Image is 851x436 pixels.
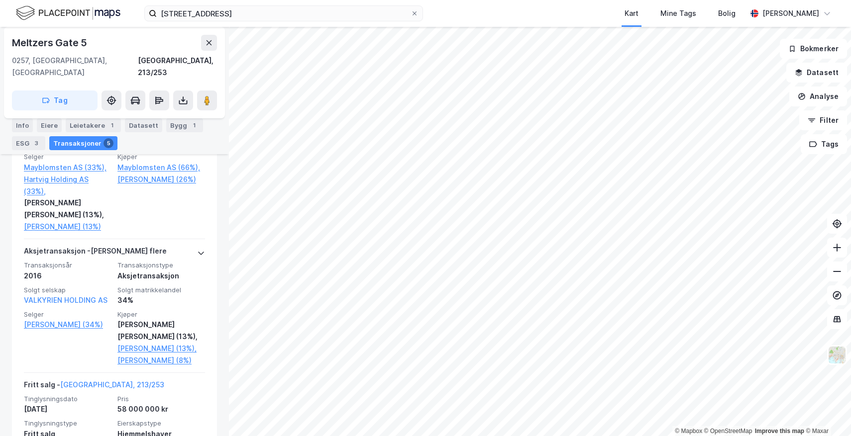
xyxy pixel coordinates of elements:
button: Tags [801,134,847,154]
span: Solgt selskap [24,286,111,294]
div: 5 [104,138,113,148]
div: Aksjetransaksjon [117,270,205,282]
a: Improve this map [755,428,804,435]
span: Eierskapstype [117,419,205,428]
div: [PERSON_NAME] [762,7,819,19]
button: Tag [12,90,98,110]
button: Filter [799,110,847,130]
div: 1 [107,120,117,130]
span: Pris [117,395,205,403]
div: [PERSON_NAME] [PERSON_NAME] (13%), [24,197,111,221]
div: Aksjetransaksjon - [PERSON_NAME] flere [24,245,167,261]
a: Mayblomsten AS (33%), [24,162,111,174]
div: Bygg [166,118,203,132]
div: 0257, [GEOGRAPHIC_DATA], [GEOGRAPHIC_DATA] [12,55,138,79]
div: [PERSON_NAME] [PERSON_NAME] (13%), [117,319,205,343]
div: 3 [31,138,41,148]
div: 1 [189,120,199,130]
span: Solgt matrikkelandel [117,286,205,294]
iframe: Chat Widget [801,388,851,436]
div: [GEOGRAPHIC_DATA], 213/253 [138,55,217,79]
a: Hartvig Holding AS (33%), [24,174,111,197]
a: [PERSON_NAME] (26%) [117,174,205,185]
a: [PERSON_NAME] (34%) [24,319,111,331]
a: OpenStreetMap [704,428,752,435]
button: Analyse [789,87,847,106]
button: Bokmerker [780,39,847,59]
a: VALKYRIEN HOLDING AS [24,296,107,304]
a: [PERSON_NAME] (8%) [117,354,205,366]
span: Tinglysningsdato [24,395,111,403]
a: [PERSON_NAME] (13%) [24,221,111,233]
img: Z [828,346,847,364]
span: Transaksjonstype [117,261,205,269]
a: [GEOGRAPHIC_DATA], 213/253 [60,380,164,389]
div: Leietakere [66,118,121,132]
span: Transaksjonsår [24,261,111,269]
span: Selger [24,310,111,319]
div: ESG [12,136,45,150]
div: Meltzers Gate 5 [12,35,89,51]
a: [PERSON_NAME] (13%), [117,343,205,354]
span: Selger [24,153,111,161]
span: Tinglysningstype [24,419,111,428]
div: Fritt salg - [24,379,164,395]
div: Datasett [125,118,162,132]
div: 2016 [24,270,111,282]
button: Datasett [786,63,847,83]
div: Kart [625,7,638,19]
div: Info [12,118,33,132]
div: Mine Tags [660,7,696,19]
img: logo.f888ab2527a4732fd821a326f86c7f29.svg [16,4,120,22]
span: Kjøper [117,310,205,319]
input: Søk på adresse, matrikkel, gårdeiere, leietakere eller personer [157,6,411,21]
span: Kjøper [117,153,205,161]
div: [DATE] [24,403,111,415]
a: Mayblomsten AS (66%), [117,162,205,174]
div: 58 000 000 kr [117,403,205,415]
div: Bolig [718,7,736,19]
a: Mapbox [675,428,702,435]
div: Eiere [37,118,62,132]
div: Transaksjoner [49,136,117,150]
div: 34% [117,294,205,306]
